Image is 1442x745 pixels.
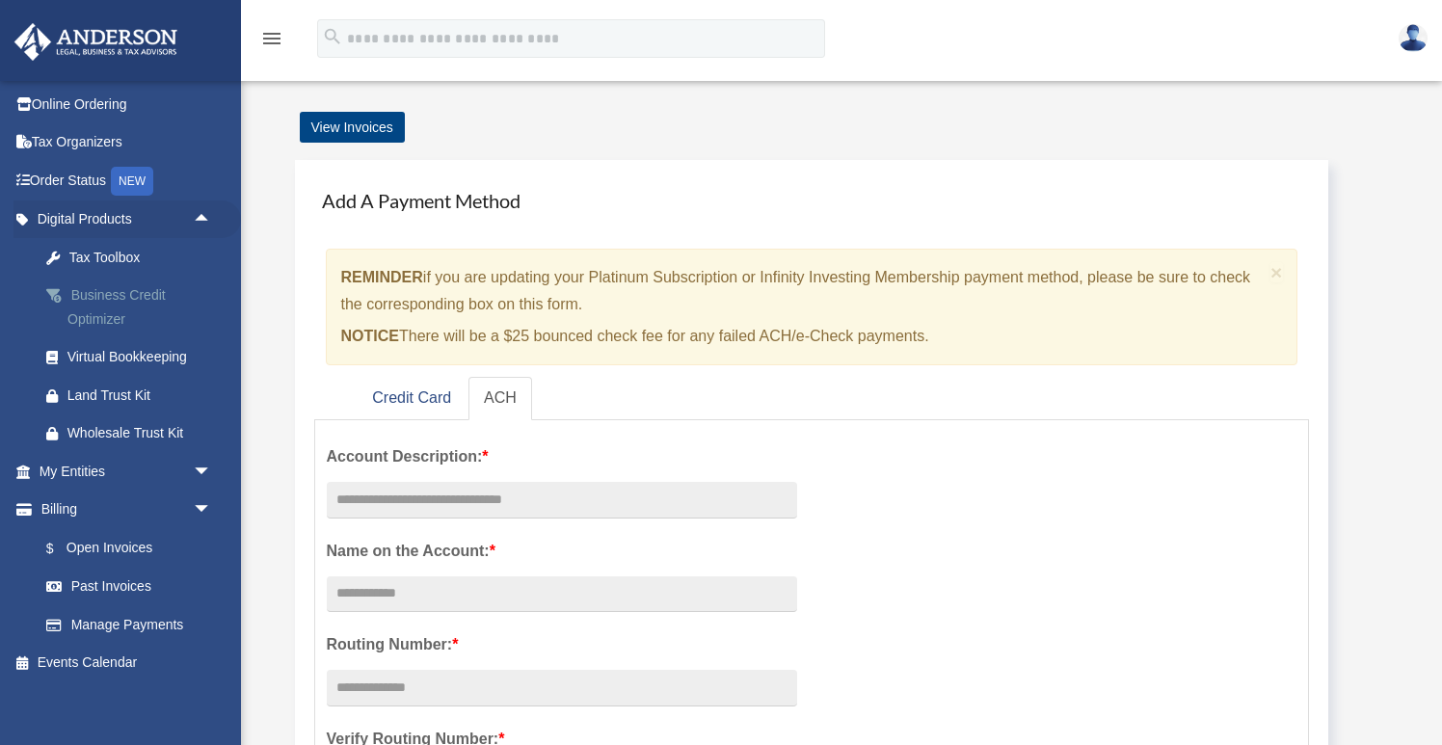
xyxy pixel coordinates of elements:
[327,631,797,658] label: Routing Number:
[27,376,241,414] a: Land Trust Kit
[314,179,1310,222] h4: Add A Payment Method
[327,443,797,470] label: Account Description:
[13,491,241,529] a: Billingarrow_drop_down
[326,249,1298,365] div: if you are updating your Platinum Subscription or Infinity Investing Membership payment method, p...
[67,421,217,445] div: Wholesale Trust Kit
[1399,24,1428,52] img: User Pic
[193,452,231,492] span: arrow_drop_down
[67,384,217,408] div: Land Trust Kit
[27,528,241,568] a: $Open Invoices
[67,246,217,270] div: Tax Toolbox
[13,161,241,200] a: Order StatusNEW
[1270,261,1283,283] span: ×
[67,345,217,369] div: Virtual Bookkeeping
[27,414,241,453] a: Wholesale Trust Kit
[27,277,241,338] a: Business Credit Optimizer
[27,338,241,377] a: Virtual Bookkeeping
[327,538,797,565] label: Name on the Account:
[27,238,241,277] a: Tax Toolbox
[67,283,217,331] div: Business Credit Optimizer
[13,85,241,123] a: Online Ordering
[341,323,1264,350] p: There will be a $25 bounced check fee for any failed ACH/e-Check payments.
[13,200,241,239] a: Digital Productsarrow_drop_up
[13,452,241,491] a: My Entitiesarrow_drop_down
[13,644,241,682] a: Events Calendar
[341,269,423,285] strong: REMINDER
[57,537,67,561] span: $
[260,27,283,50] i: menu
[111,167,153,196] div: NEW
[9,23,183,61] img: Anderson Advisors Platinum Portal
[341,328,399,344] strong: NOTICE
[1270,262,1283,282] button: Close
[193,491,231,530] span: arrow_drop_down
[322,26,343,47] i: search
[27,605,231,644] a: Manage Payments
[300,112,405,143] a: View Invoices
[13,123,241,162] a: Tax Organizers
[27,568,241,606] a: Past Invoices
[357,377,467,420] a: Credit Card
[260,34,283,50] a: menu
[468,377,532,420] a: ACH
[193,200,231,240] span: arrow_drop_up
